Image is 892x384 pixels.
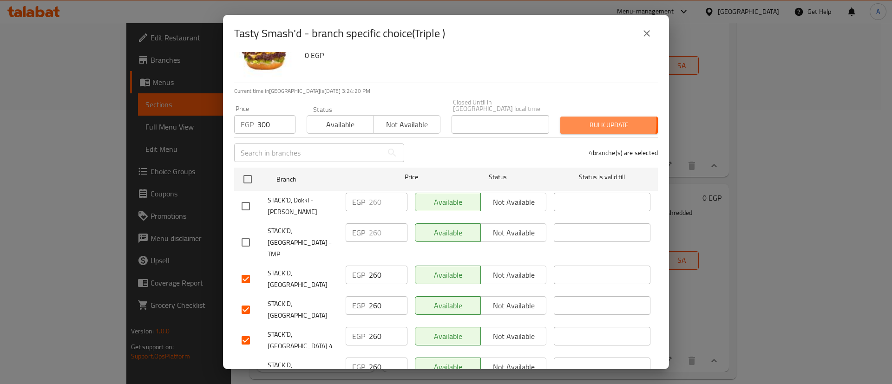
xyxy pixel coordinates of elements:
[480,358,546,376] button: Not available
[380,171,442,183] span: Price
[560,117,658,134] button: Bulk update
[485,268,543,282] span: Not available
[352,269,365,280] p: EGP
[369,296,407,315] input: Please enter price
[268,195,338,218] span: STACK`D, Dokki - [PERSON_NAME]
[480,266,546,284] button: Not available
[415,327,481,345] button: Available
[485,330,543,343] span: Not available
[480,296,546,315] button: Not available
[568,119,650,131] span: Bulk update
[241,119,254,130] p: EGP
[352,227,365,238] p: EGP
[352,361,365,372] p: EGP
[415,358,481,376] button: Available
[234,26,445,41] h2: Tasty Smash'd - branch specific choice(Triple )
[415,296,481,315] button: Available
[268,329,338,352] span: STACK`D, [GEOGRAPHIC_DATA] 4
[276,174,373,185] span: Branch
[369,327,407,345] input: Please enter price
[419,360,477,374] span: Available
[450,171,546,183] span: Status
[419,299,477,312] span: Available
[377,118,436,131] span: Not available
[369,193,407,211] input: Please enter price
[268,267,338,291] span: STACK'D, [GEOGRAPHIC_DATA]
[485,360,543,374] span: Not available
[419,330,477,343] span: Available
[352,300,365,311] p: EGP
[234,143,383,162] input: Search in branches
[352,196,365,208] p: EGP
[307,115,374,134] button: Available
[589,148,658,157] p: 4 branche(s) are selected
[352,331,365,342] p: EGP
[369,223,407,242] input: Please enter price
[554,171,650,183] span: Status is valid till
[305,49,650,62] h6: 0 EGP
[373,115,440,134] button: Not available
[311,118,370,131] span: Available
[636,22,658,45] button: close
[369,266,407,284] input: Please enter price
[415,266,481,284] button: Available
[268,298,338,321] span: STACK'D, [GEOGRAPHIC_DATA]
[234,87,658,95] p: Current time in [GEOGRAPHIC_DATA] is [DATE] 3:24:20 PM
[419,268,477,282] span: Available
[257,115,295,134] input: Please enter price
[268,225,338,260] span: STACK`D, [GEOGRAPHIC_DATA] - TMP
[485,299,543,312] span: Not available
[369,358,407,376] input: Please enter price
[480,327,546,345] button: Not available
